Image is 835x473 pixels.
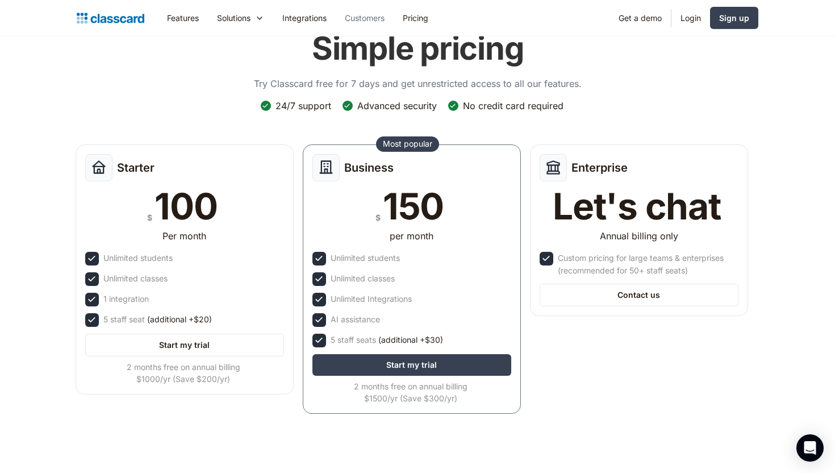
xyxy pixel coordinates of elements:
div: 5 staff seat [103,313,212,326]
div: 150 [383,188,444,225]
div: 1 integration [103,293,149,305]
a: Get a demo [609,5,671,31]
a: Start my trial [85,334,284,356]
a: Login [671,5,710,31]
div: Unlimited students [103,252,173,264]
div: Per month [162,229,206,243]
p: Try Classcard free for 7 days and get unrestricted access to all our features. [254,77,582,90]
div: AI assistance [331,313,380,326]
h1: Simple pricing [312,30,524,68]
h2: Enterprise [571,161,628,175]
h2: Starter [117,161,155,175]
div: Annual billing only [600,229,678,243]
a: Integrations [273,5,336,31]
a: Contact us [540,284,738,306]
div: Unlimited students [331,252,400,264]
div: $ [375,210,381,225]
a: Start my trial [312,354,511,376]
div: Custom pricing for large teams & enterprises (recommended for 50+ staff seats) [558,252,736,277]
div: Advanced security [357,99,437,112]
div: per month [390,229,433,243]
div: 5 staff seats [331,334,443,346]
div: 2 months free on annual billing $1500/yr (Save $300/yr) [312,380,509,404]
a: Features [158,5,208,31]
a: home [77,10,144,26]
div: Open Intercom Messenger [796,434,824,462]
div: Unlimited Integrations [331,293,412,305]
h2: Business [344,161,394,175]
span: (additional +$20) [147,313,212,326]
div: Most popular [383,138,432,150]
div: 2 months free on annual billing $1000/yr (Save $200/yr) [85,361,282,385]
a: Pricing [394,5,437,31]
div: Unlimited classes [331,272,395,285]
div: 100 [155,188,217,225]
div: No credit card required [463,99,563,112]
div: Solutions [217,12,250,24]
div: 24/7 support [275,99,331,112]
div: Let's chat [553,188,721,225]
div: Sign up [719,12,749,24]
div: $ [147,210,152,225]
a: Customers [336,5,394,31]
div: Unlimited classes [103,272,168,285]
span: (additional +$30) [378,334,443,346]
a: Sign up [710,7,758,29]
div: Solutions [208,5,273,31]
